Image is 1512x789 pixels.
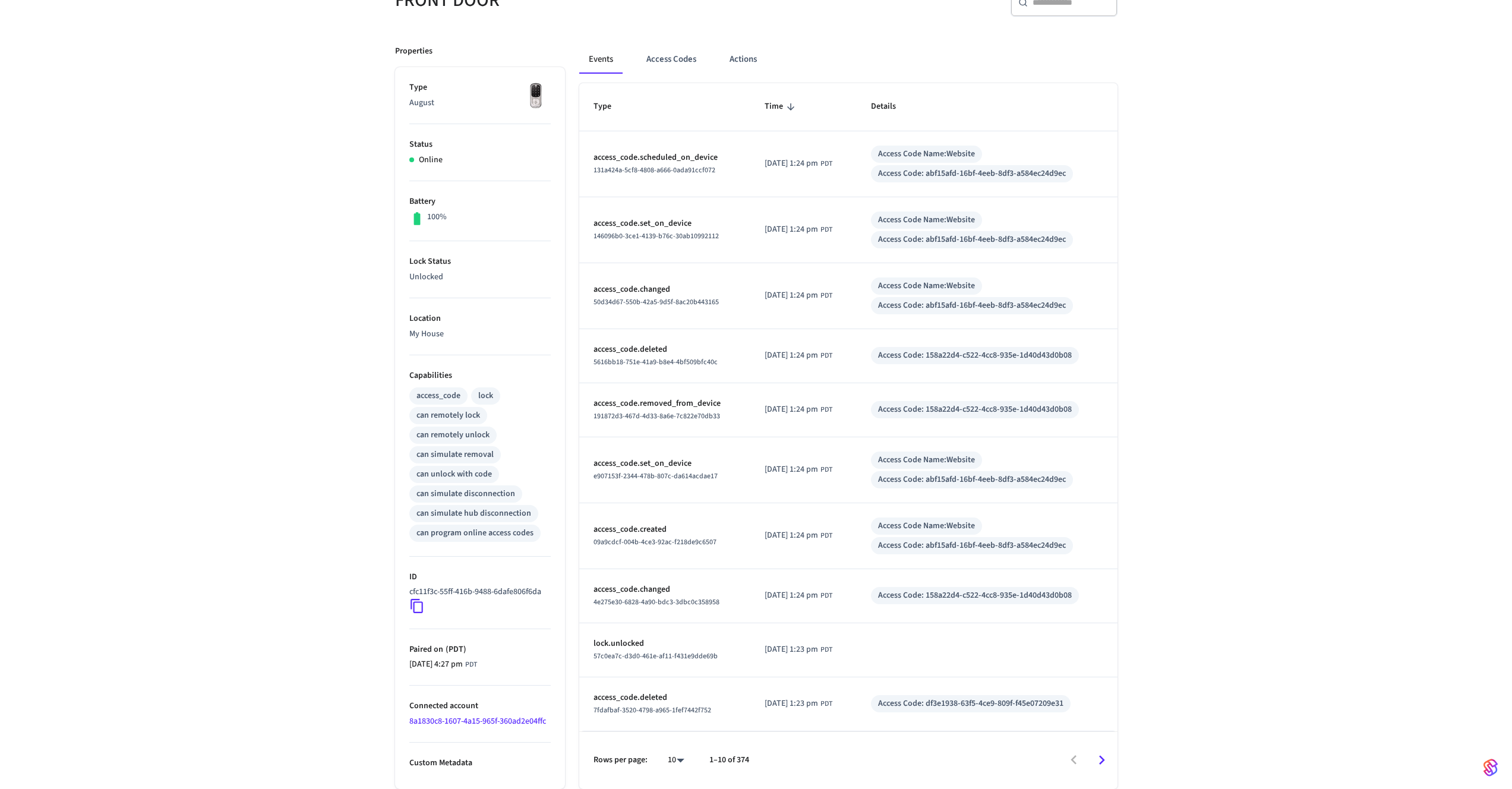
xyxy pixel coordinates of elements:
p: access_code.set_on_device [594,217,737,230]
span: [DATE] 1:24 pm [765,349,818,362]
span: Type [594,97,627,116]
button: Events [579,45,623,74]
span: 131a424a-5cf8-4808-a666-0ada91ccf072 [594,165,715,175]
div: America/Los_Angeles [765,463,832,476]
p: Location [409,313,551,325]
div: lock [478,390,493,402]
span: Time [765,97,798,116]
div: can remotely unlock [416,429,490,441]
p: Unlocked [409,271,551,283]
button: Actions [720,45,766,74]
span: 09a9cdcf-004b-4ce3-92ac-f218de9c6507 [594,537,716,547]
p: access_code.changed [594,283,737,296]
p: 1–10 of 374 [709,754,749,766]
span: PDT [820,699,832,709]
span: [DATE] 1:24 pm [765,223,818,236]
p: lock.unlocked [594,637,737,650]
div: Access Code: abf15afd-16bf-4eeb-8df3-a584ec24d9ec [878,539,1066,552]
div: Access Code: abf15afd-16bf-4eeb-8df3-a584ec24d9ec [878,299,1066,312]
span: [DATE] 4:27 pm [409,658,463,671]
p: access_code.deleted [594,343,737,356]
span: PDT [820,351,832,361]
div: America/Los_Angeles [765,223,832,236]
div: Access Code: abf15afd-16bf-4eeb-8df3-a584ec24d9ec [878,474,1066,486]
div: can remotely lock [416,409,480,422]
span: 146096b0-3ce1-4139-b76c-30ab10992112 [594,231,719,241]
div: can simulate removal [416,449,494,461]
div: Access Code: df3e1938-63f5-4ce9-809f-f45e07209e31 [878,698,1063,710]
div: access_code [416,390,460,402]
div: America/Los_Angeles [765,589,832,602]
p: Properties [395,45,433,58]
span: [DATE] 1:24 pm [765,403,818,416]
p: access_code.deleted [594,692,737,704]
span: 5616bb18-751e-41a9-b8e4-4bf509bfc40c [594,357,718,367]
a: 8a1830c8-1607-4a15-965f-360ad2e04ffc [409,715,546,727]
span: PDT [820,645,832,655]
div: Access Code Name: Website [878,454,975,466]
table: sticky table [579,83,1118,731]
div: America/Los_Angeles [765,349,832,362]
p: Status [409,138,551,151]
div: America/Los_Angeles [765,529,832,542]
button: Go to next page [1088,746,1116,774]
p: Connected account [409,700,551,712]
p: cfc11f3c-55ff-416b-9488-6dafe806f6da [409,586,541,598]
div: Access Code: abf15afd-16bf-4eeb-8df3-a584ec24d9ec [878,168,1066,180]
div: Access Code Name: Website [878,148,975,160]
span: [DATE] 1:23 pm [765,643,818,656]
span: [DATE] 1:23 pm [765,698,818,710]
div: can simulate hub disconnection [416,507,531,520]
div: Access Code: 158a22d4-c522-4cc8-935e-1d40d43d0b08 [878,589,1072,602]
span: Details [871,97,911,116]
div: 10 [662,752,690,769]
div: Access Code Name: Website [878,280,975,292]
span: PDT [820,531,832,541]
span: [DATE] 1:24 pm [765,529,818,542]
span: [DATE] 1:24 pm [765,463,818,476]
p: ID [409,571,551,583]
span: [DATE] 1:24 pm [765,589,818,602]
button: Access Codes [637,45,706,74]
span: PDT [820,291,832,301]
img: Yale Assure Touchscreen Wifi Smart Lock, Satin Nickel, Front [521,81,551,111]
span: e907153f-2344-478b-807c-da614acdae17 [594,471,718,481]
div: America/Los_Angeles [409,658,477,671]
div: ant example [579,45,1118,74]
p: 100% [427,211,447,223]
span: [DATE] 1:24 pm [765,157,818,170]
span: PDT [820,591,832,601]
p: Type [409,81,551,94]
div: Access Code Name: Website [878,520,975,532]
div: Access Code: abf15afd-16bf-4eeb-8df3-a584ec24d9ec [878,233,1066,246]
span: 57c0ea7c-d3d0-461e-af11-f431e9dde69b [594,651,718,661]
div: can simulate disconnection [416,488,515,500]
div: Access Code: 158a22d4-c522-4cc8-935e-1d40d43d0b08 [878,403,1072,416]
div: America/Los_Angeles [765,643,832,656]
p: access_code.removed_from_device [594,397,737,410]
span: ( PDT ) [443,643,466,655]
div: can program online access codes [416,527,534,539]
p: Battery [409,195,551,208]
p: My House [409,328,551,340]
div: America/Los_Angeles [765,403,832,416]
p: Lock Status [409,255,551,268]
p: Capabilities [409,370,551,382]
span: 191872d3-467d-4d33-8a6e-7c822e70db33 [594,411,720,421]
span: PDT [820,159,832,169]
span: 4e275e30-6828-4a90-bdc3-3dbc0c358958 [594,597,719,607]
p: access_code.scheduled_on_device [594,152,737,164]
p: access_code.created [594,523,737,536]
div: America/Los_Angeles [765,157,832,170]
span: 7fdafbaf-3520-4798-a965-1fef7442f752 [594,705,711,715]
p: August [409,97,551,109]
span: 50d34d67-550b-42a5-9d5f-8ac20b443165 [594,297,719,307]
span: PDT [820,405,832,415]
p: Paired on [409,643,551,656]
span: PDT [465,659,477,670]
span: PDT [820,225,832,235]
span: [DATE] 1:24 pm [765,289,818,302]
div: can unlock with code [416,468,492,481]
img: SeamLogoGradient.69752ec5.svg [1483,758,1498,777]
p: Custom Metadata [409,757,551,769]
